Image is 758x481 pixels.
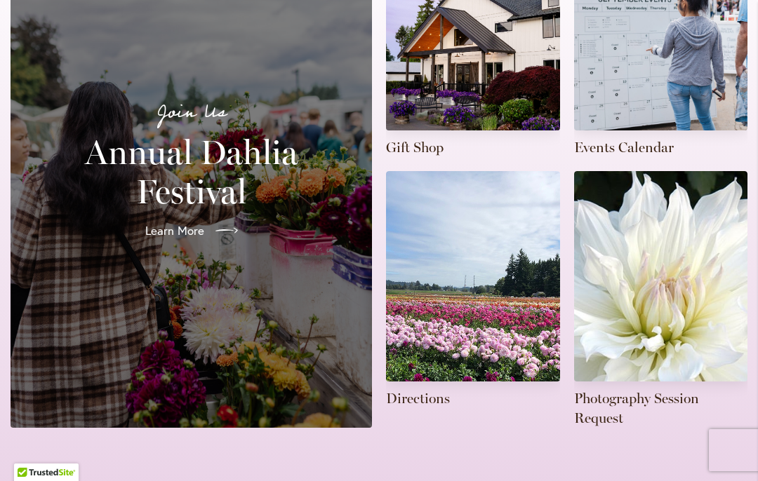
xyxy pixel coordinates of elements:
[134,211,249,250] a: Learn More
[27,133,355,211] h2: Annual Dahlia Festival
[145,222,204,239] span: Learn More
[27,97,355,127] p: Join Us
